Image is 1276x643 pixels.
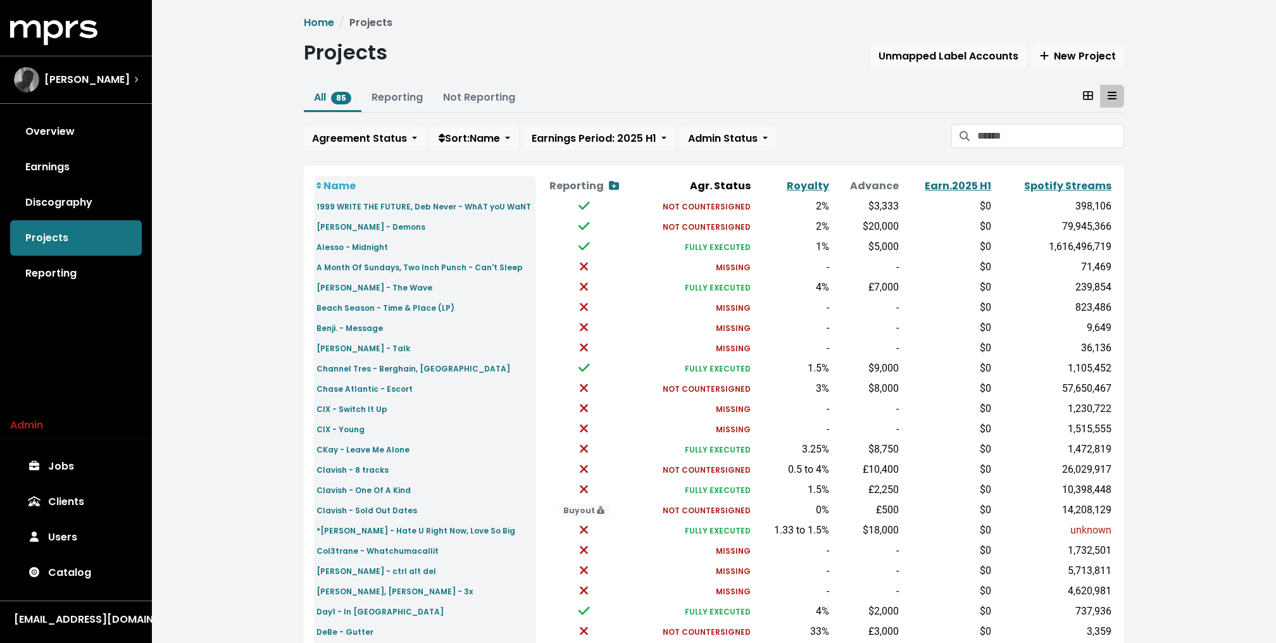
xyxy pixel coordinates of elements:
[14,67,39,92] img: The selected account / producer
[901,257,994,277] td: $0
[316,363,510,374] small: Channel Tres - Berghain, [GEOGRAPHIC_DATA]
[832,257,901,277] td: -
[863,463,899,475] span: £10,400
[901,459,994,480] td: $0
[312,131,407,146] span: Agreement Status
[316,222,425,232] small: [PERSON_NAME] - Demons
[901,196,994,216] td: $0
[316,563,436,578] a: [PERSON_NAME] - ctrl alt del
[753,399,831,419] td: -
[901,520,994,540] td: $0
[304,15,1124,30] nav: breadcrumb
[316,343,410,354] small: [PERSON_NAME] - Talk
[753,237,831,257] td: 1%
[994,277,1114,297] td: 239,854
[868,382,899,394] span: $8,000
[994,621,1114,642] td: 3,359
[10,611,142,628] button: [EMAIL_ADDRESS][DOMAIN_NAME]
[753,540,831,561] td: -
[925,178,991,193] a: Earn.2025 H1
[334,15,392,30] li: Projects
[685,485,751,496] small: FULLY EXECUTED
[430,127,518,151] button: Sort:Name
[901,216,994,237] td: $0
[901,621,994,642] td: $0
[663,384,751,394] small: NOT COUNTERSIGNED
[868,443,899,455] span: $8,750
[716,404,751,415] small: MISSING
[316,303,454,313] small: Beach Season - Time & Place (LP)
[44,72,130,87] span: [PERSON_NAME]
[876,504,899,516] span: £500
[685,282,751,293] small: FULLY EXECUTED
[1108,91,1116,101] svg: Table View
[523,127,675,151] button: Earnings Period: 2025 H1
[316,242,388,253] small: Alesso - Midnight
[10,185,142,220] a: Discography
[753,581,831,601] td: -
[832,419,901,439] td: -
[316,606,444,617] small: Day1 - In [GEOGRAPHIC_DATA]
[901,358,994,378] td: $0
[10,256,142,291] a: Reporting
[994,257,1114,277] td: 71,469
[316,525,515,536] small: *[PERSON_NAME] - Hate U Right Now, Love So Big
[316,444,410,455] small: CKay - Leave Me Alone
[901,540,994,561] td: $0
[753,439,831,459] td: 3.25%
[977,124,1124,148] input: Search projects
[331,92,351,104] span: 85
[994,216,1114,237] td: 79,945,366
[304,41,387,65] h1: Projects
[372,90,423,104] a: Reporting
[685,606,751,617] small: FULLY EXECUTED
[316,404,387,415] small: CIX - Switch It Up
[663,201,751,212] small: NOT COUNTERSIGNED
[994,297,1114,318] td: 823,486
[316,546,439,556] small: Col3trane - Whatchumacallit
[716,546,751,556] small: MISSING
[994,480,1114,500] td: 10,398,448
[10,555,142,590] a: Catalog
[994,419,1114,439] td: 1,515,555
[316,485,411,496] small: Clavish - One Of A Kind
[532,131,656,146] span: Earnings Period: 2025 H1
[316,381,413,396] a: Chase Atlantic - Escort
[994,439,1114,459] td: 1,472,819
[753,459,831,480] td: 0.5 to 4%
[832,581,901,601] td: -
[10,449,142,484] a: Jobs
[688,131,758,146] span: Admin Status
[316,201,531,212] small: 1999 WRITE THE FUTURE, Deb Never - WhAT yoU WaNT
[14,612,138,627] div: [EMAIL_ADDRESS][DOMAIN_NAME]
[716,262,751,273] small: MISSING
[316,424,365,435] small: CIX - Young
[316,401,387,416] a: CIX - Switch It Up
[901,601,994,621] td: $0
[316,604,444,618] a: Day1 - In [GEOGRAPHIC_DATA]
[753,318,831,338] td: -
[316,361,510,375] a: Channel Tres - Berghain, [GEOGRAPHIC_DATA]
[10,520,142,555] a: Users
[832,338,901,358] td: -
[901,439,994,459] td: $0
[316,465,389,475] small: Clavish - 8 tracks
[1040,49,1116,63] span: New Project
[316,384,413,394] small: Chase Atlantic - Escort
[901,277,994,297] td: $0
[443,90,515,104] a: Not Reporting
[832,561,901,581] td: -
[994,540,1114,561] td: 1,732,501
[316,323,383,334] small: Benji. - Message
[868,605,899,617] span: $2,000
[753,621,831,642] td: 33%
[994,581,1114,601] td: 4,620,981
[901,480,994,500] td: $0
[304,15,334,30] a: Home
[1024,178,1111,193] a: Spotify Streams
[994,601,1114,621] td: 737,936
[753,520,831,540] td: 1.33 to 1.5%
[716,303,751,313] small: MISSING
[316,282,432,293] small: [PERSON_NAME] - The Wave
[868,484,899,496] span: £2,250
